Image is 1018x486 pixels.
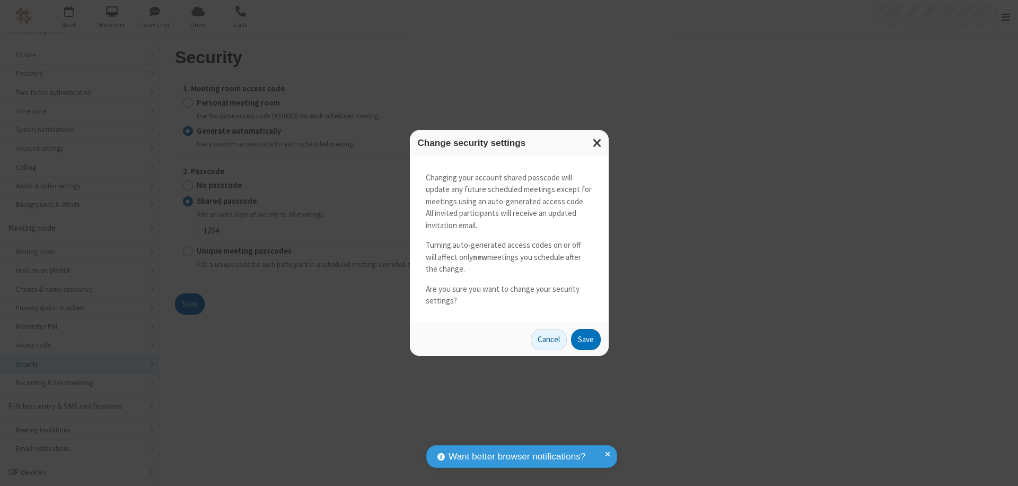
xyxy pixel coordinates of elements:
button: Save [571,329,601,350]
strong: new [473,252,487,262]
h3: Change security settings [418,138,601,148]
button: Cancel [531,329,567,350]
button: Close modal [586,130,609,156]
p: Turning auto-generated access codes on or off will affect only meetings you schedule after the ch... [426,239,593,275]
p: Are you sure you want to change your security settings? [426,283,593,307]
p: Changing your account shared passcode will update any future scheduled meetings except for meetin... [426,172,593,232]
span: Want better browser notifications? [449,450,585,464]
